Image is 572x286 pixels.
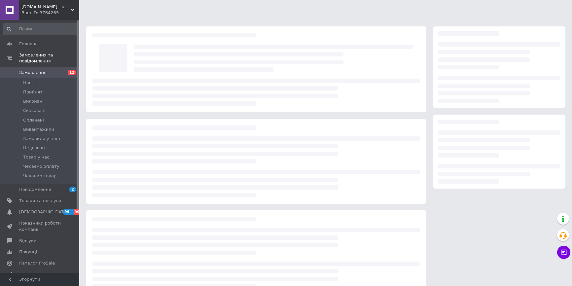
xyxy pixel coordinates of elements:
span: Оплачені [23,117,44,123]
span: Чекаємо оплату [23,163,59,169]
span: Pharmex.pro - крутезна доставка ліків та товарів для здоров'я [21,4,71,10]
span: Чекаємо товар [23,173,56,179]
span: Повідомлення [19,187,51,193]
span: Товар у нас [23,154,49,160]
span: Замовили у пост [23,136,61,142]
span: Замовлення [19,70,47,76]
span: Відгуки [19,238,36,244]
span: Каталог ProSale [19,260,55,266]
span: Замовлення та повідомлення [19,52,79,64]
span: Нові [23,80,33,86]
input: Пошук [3,23,78,35]
span: Скасовані [23,108,46,114]
span: 99+ [74,209,85,215]
span: Вивантажили [23,126,54,132]
span: Недозвон [23,145,45,151]
span: 12 [68,70,76,75]
span: Головна [19,41,38,47]
span: Показники роботи компанії [19,220,61,232]
span: Покупці [19,249,37,255]
span: 99+ [63,209,74,215]
span: Виконані [23,98,44,104]
span: Прийняті [23,89,44,95]
span: Аналітика [19,271,42,277]
div: Ваш ID: 3764265 [21,10,79,16]
span: [DEMOGRAPHIC_DATA] [19,209,68,215]
span: Товари та послуги [19,198,61,204]
span: 2 [69,187,76,192]
button: Чат з покупцем [557,246,570,259]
